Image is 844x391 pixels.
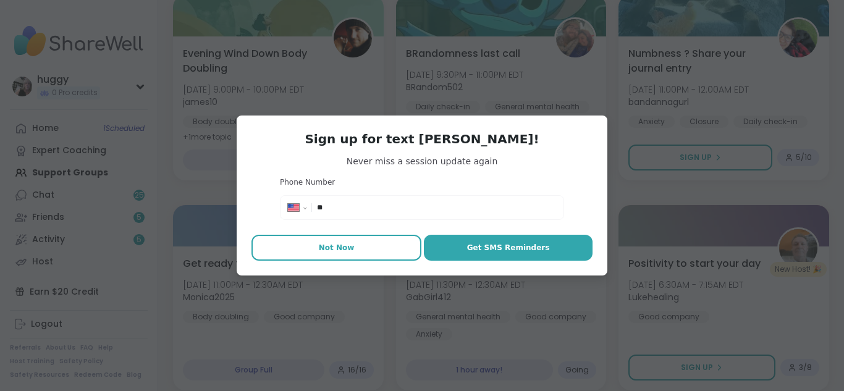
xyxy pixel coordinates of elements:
[251,235,421,261] button: Not Now
[251,130,593,148] h3: Sign up for text [PERSON_NAME]!
[424,235,593,261] button: Get SMS Reminders
[251,155,593,167] span: Never miss a session update again
[280,177,564,188] h3: Phone Number
[467,242,550,253] span: Get SMS Reminders
[288,204,299,211] img: United States
[319,242,355,253] span: Not Now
